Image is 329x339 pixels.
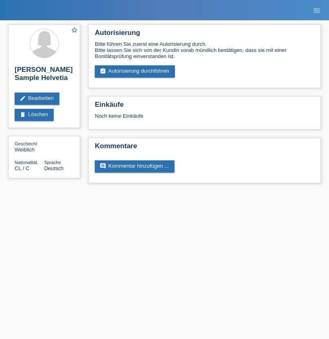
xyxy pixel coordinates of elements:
[95,101,314,113] h2: Einkäufe
[100,68,106,74] i: assignment_turned_in
[95,65,175,78] a: assignment_turned_inAutorisierung durchführen
[95,41,314,59] div: Bitte führen Sie zuerst eine Autorisierung durch. Bitte lassen Sie sich von der Kundin vorab münd...
[313,6,321,15] i: menu
[15,140,44,153] div: Weiblich
[95,142,314,154] h2: Kommentare
[71,26,78,35] a: star_border
[20,95,26,101] i: edit
[95,160,174,173] a: commentKommentar hinzufügen ...
[95,29,314,41] h2: Autorisierung
[44,165,64,171] span: Deutsch
[15,141,37,146] span: Geschlecht
[15,66,74,86] h2: [PERSON_NAME] Sample Helvetia
[15,93,59,105] a: editBearbeiten
[95,113,314,125] div: Noch keine Einkäufe
[71,26,78,34] i: star_border
[100,163,106,169] i: comment
[15,160,37,165] span: Nationalität
[15,165,29,171] span: Chile / C / 22.03.2015
[309,8,325,13] a: menu
[44,160,61,165] span: Sprache
[15,109,54,121] a: deleteLöschen
[20,111,26,118] i: delete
